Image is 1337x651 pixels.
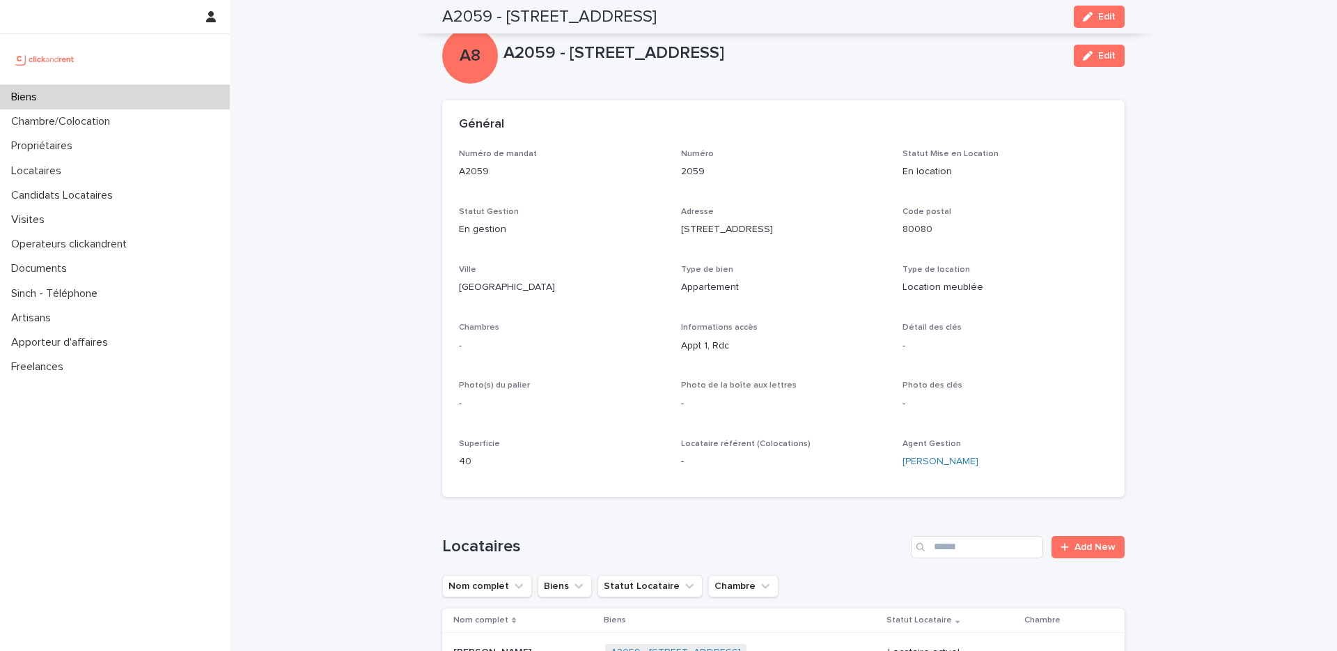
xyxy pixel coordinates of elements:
p: - [459,397,664,411]
span: Numéro [681,150,714,158]
span: Détail des clés [902,323,962,332]
p: Propriétaires [6,139,84,153]
span: Photo des clés [902,381,962,390]
p: Sinch - Téléphone [6,287,109,300]
span: Statut Gestion [459,208,519,216]
button: Statut Locataire [597,575,703,597]
p: - [902,339,1108,353]
p: Biens [604,613,626,628]
p: Statut Locataire [886,613,952,628]
img: UCB0brd3T0yccxBKYDjQ [11,45,79,73]
p: [GEOGRAPHIC_DATA] [459,280,664,295]
p: - [902,397,1108,411]
span: Type de bien [681,266,733,274]
span: Locataire référent (Colocations) [681,440,811,448]
p: - [681,454,886,469]
p: Candidats Locataires [6,189,124,202]
span: Chambres [459,323,499,332]
p: Location meublée [902,280,1108,295]
p: - [459,339,664,353]
p: Apporteur d'affaires [6,336,119,349]
button: Nom complet [442,575,532,597]
span: Code postal [902,208,951,216]
p: Appt 1, Rdc [681,339,886,353]
h1: Locataires [442,537,905,557]
p: En gestion [459,222,664,237]
span: Ville [459,266,476,274]
p: Freelances [6,360,75,374]
span: Superficie [459,440,500,448]
h2: Général [459,117,504,132]
p: 40 [459,454,664,469]
span: Statut Mise en Location [902,150,999,158]
p: A2059 [459,164,664,179]
p: Locataires [6,164,72,178]
button: Edit [1074,6,1125,28]
p: Appartement [681,280,886,295]
p: 80080 [902,222,1108,237]
p: [STREET_ADDRESS] [681,222,886,237]
p: A2059 - [STREET_ADDRESS] [503,43,1063,63]
a: [PERSON_NAME] [902,454,978,469]
span: Adresse [681,208,714,216]
p: Biens [6,91,48,104]
span: Agent Gestion [902,440,961,448]
a: Add New [1051,536,1125,558]
p: Artisans [6,312,62,325]
input: Search [911,536,1043,558]
span: Informations accès [681,323,758,332]
p: Chambre [1024,613,1061,628]
p: Documents [6,262,78,275]
span: Type de location [902,266,970,274]
span: Edit [1098,51,1116,61]
span: Add New [1074,542,1116,552]
p: Chambre/Colocation [6,115,121,128]
p: En location [902,164,1108,179]
p: Nom complet [453,613,508,628]
p: - [681,397,886,411]
span: Numéro de mandat [459,150,537,158]
span: Edit [1098,12,1116,22]
button: Biens [538,575,592,597]
p: 2059 [681,164,886,179]
button: Chambre [708,575,779,597]
span: Photo(s) du palier [459,381,530,390]
button: Edit [1074,45,1125,67]
span: Photo de la boîte aux lettres [681,381,797,390]
p: Visites [6,213,56,227]
p: Operateurs clickandrent [6,238,138,251]
h2: A2059 - [STREET_ADDRESS] [442,7,657,27]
